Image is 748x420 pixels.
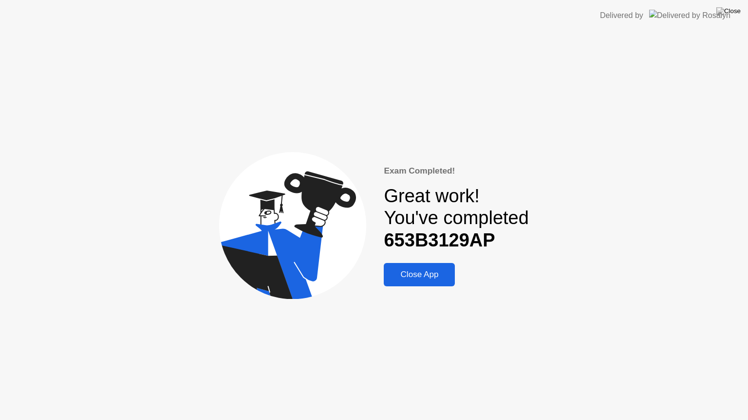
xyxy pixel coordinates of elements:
[384,263,455,286] button: Close App
[387,270,452,280] div: Close App
[600,10,643,21] div: Delivered by
[649,10,730,21] img: Delivered by Rosalyn
[384,230,495,250] b: 653B3129AP
[384,165,528,177] div: Exam Completed!
[384,185,528,252] div: Great work! You've completed
[716,7,741,15] img: Close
